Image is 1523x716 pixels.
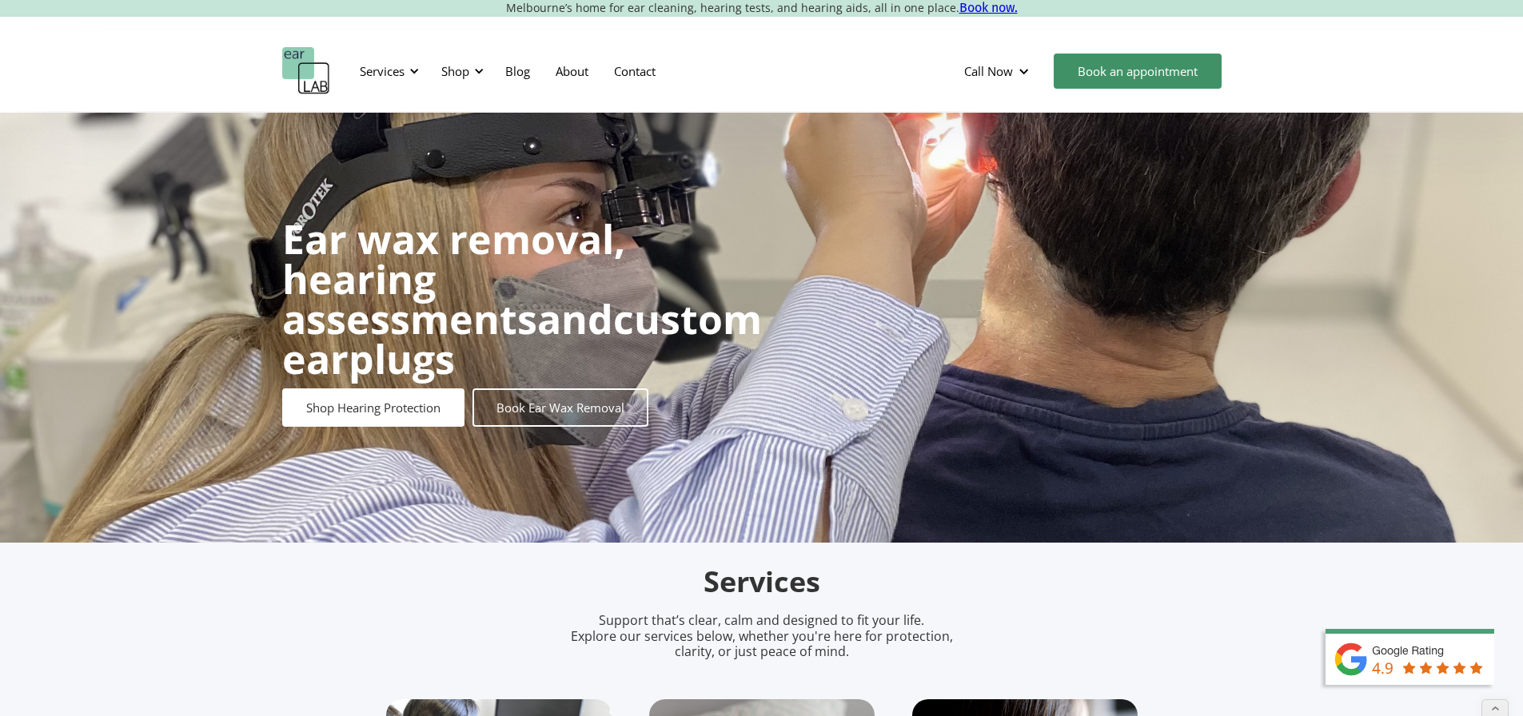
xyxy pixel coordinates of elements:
div: Call Now [964,63,1013,79]
p: Support that’s clear, calm and designed to fit your life. Explore our services below, whether you... [550,613,974,659]
a: Blog [492,48,543,94]
a: About [543,48,601,94]
div: Services [360,63,405,79]
div: Shop [441,63,469,79]
div: Call Now [951,47,1046,95]
strong: Ear wax removal, hearing assessments [282,212,625,346]
h1: and [282,219,762,379]
a: Contact [601,48,668,94]
strong: custom earplugs [282,292,762,386]
div: Shop [432,47,488,95]
a: Book Ear Wax Removal [472,388,648,427]
h2: Services [386,563,1138,601]
a: home [282,47,330,95]
div: Services [350,47,424,95]
a: Book an appointment [1054,54,1222,89]
a: Shop Hearing Protection [282,388,464,427]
